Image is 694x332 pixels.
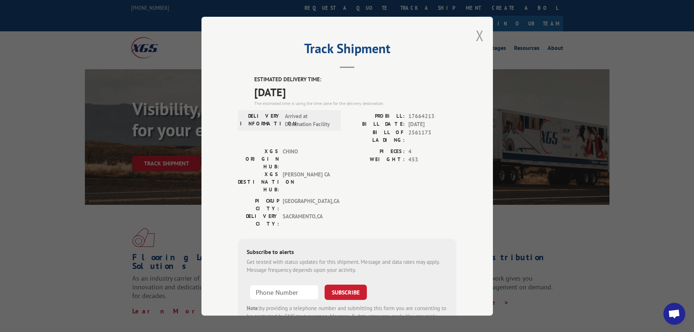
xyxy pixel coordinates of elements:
[663,303,685,325] div: Open chat
[283,170,332,193] span: [PERSON_NAME] CA
[408,147,456,156] span: 4
[408,128,456,144] span: 2561173
[347,156,405,164] label: WEIGHT:
[250,284,319,300] input: Phone Number
[238,212,279,227] label: DELIVERY CITY:
[408,156,456,164] span: 453
[347,128,405,144] label: BILL OF LADING:
[283,147,332,170] span: CHINO
[247,258,448,274] div: Get texted with status updates for this shipment. Message and data rates may apply. Message frequ...
[347,112,405,120] label: PROBILL:
[283,212,332,227] span: SACRAMENTO , CA
[247,304,259,311] strong: Note:
[238,43,456,57] h2: Track Shipment
[238,197,279,212] label: PICKUP CITY:
[254,100,456,106] div: The estimated time is using the time zone for the delivery destination.
[476,26,484,45] button: Close modal
[247,304,448,329] div: by providing a telephone number and submitting this form you are consenting to be contacted by SM...
[408,120,456,129] span: [DATE]
[325,284,367,300] button: SUBSCRIBE
[347,120,405,129] label: BILL DATE:
[254,83,456,100] span: [DATE]
[347,147,405,156] label: PIECES:
[254,75,456,84] label: ESTIMATED DELIVERY TIME:
[285,112,334,128] span: Arrived at Destination Facility
[408,112,456,120] span: 17664213
[247,247,448,258] div: Subscribe to alerts
[240,112,281,128] label: DELIVERY INFORMATION:
[238,170,279,193] label: XGS DESTINATION HUB:
[283,197,332,212] span: [GEOGRAPHIC_DATA] , CA
[238,147,279,170] label: XGS ORIGIN HUB:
